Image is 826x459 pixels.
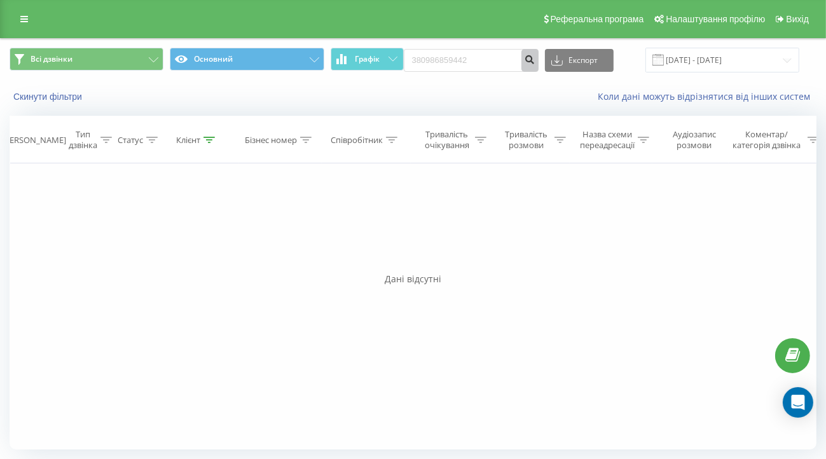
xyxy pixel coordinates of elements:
[730,129,804,151] div: Коментар/категорія дзвінка
[10,48,163,71] button: Всі дзвінки
[245,135,297,146] div: Бізнес номер
[31,54,72,64] span: Всі дзвінки
[663,129,725,151] div: Аудіозапис розмови
[10,91,88,102] button: Скинути фільтри
[331,48,404,71] button: Графік
[176,135,200,146] div: Клієнт
[355,55,380,64] span: Графік
[501,129,551,151] div: Тривалість розмови
[551,14,644,24] span: Реферальна програма
[787,14,809,24] span: Вихід
[69,129,97,151] div: Тип дзвінка
[404,49,539,72] input: Пошук за номером
[580,129,635,151] div: Назва схеми переадресації
[545,49,614,72] button: Експорт
[783,387,813,418] div: Open Intercom Messenger
[118,135,143,146] div: Статус
[666,14,765,24] span: Налаштування профілю
[598,90,816,102] a: Коли дані можуть відрізнятися вiд інших систем
[170,48,324,71] button: Основний
[422,129,472,151] div: Тривалість очікування
[331,135,383,146] div: Співробітник
[10,273,816,285] div: Дані відсутні
[2,135,66,146] div: [PERSON_NAME]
